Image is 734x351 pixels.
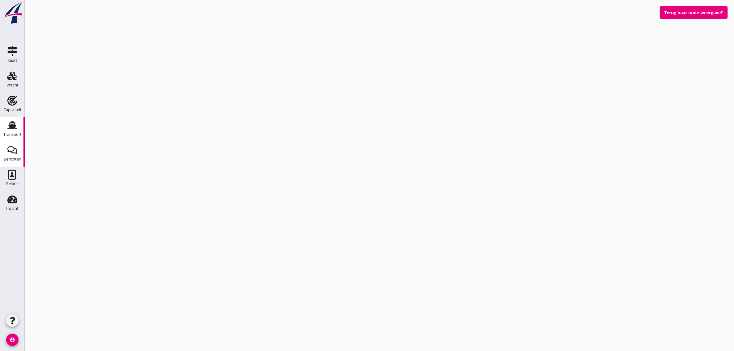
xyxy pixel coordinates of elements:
[6,182,19,186] div: Relatie
[6,334,19,346] i: account_circle
[660,6,728,19] button: Terug naar oude weergave?
[6,83,19,87] div: Vracht
[4,157,21,161] div: Berichten
[3,108,22,112] div: Capaciteit
[3,132,22,136] div: Transport
[1,2,23,24] img: logo-small.a267ee39.svg
[6,207,19,211] div: Inzicht
[7,58,17,62] div: Kaart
